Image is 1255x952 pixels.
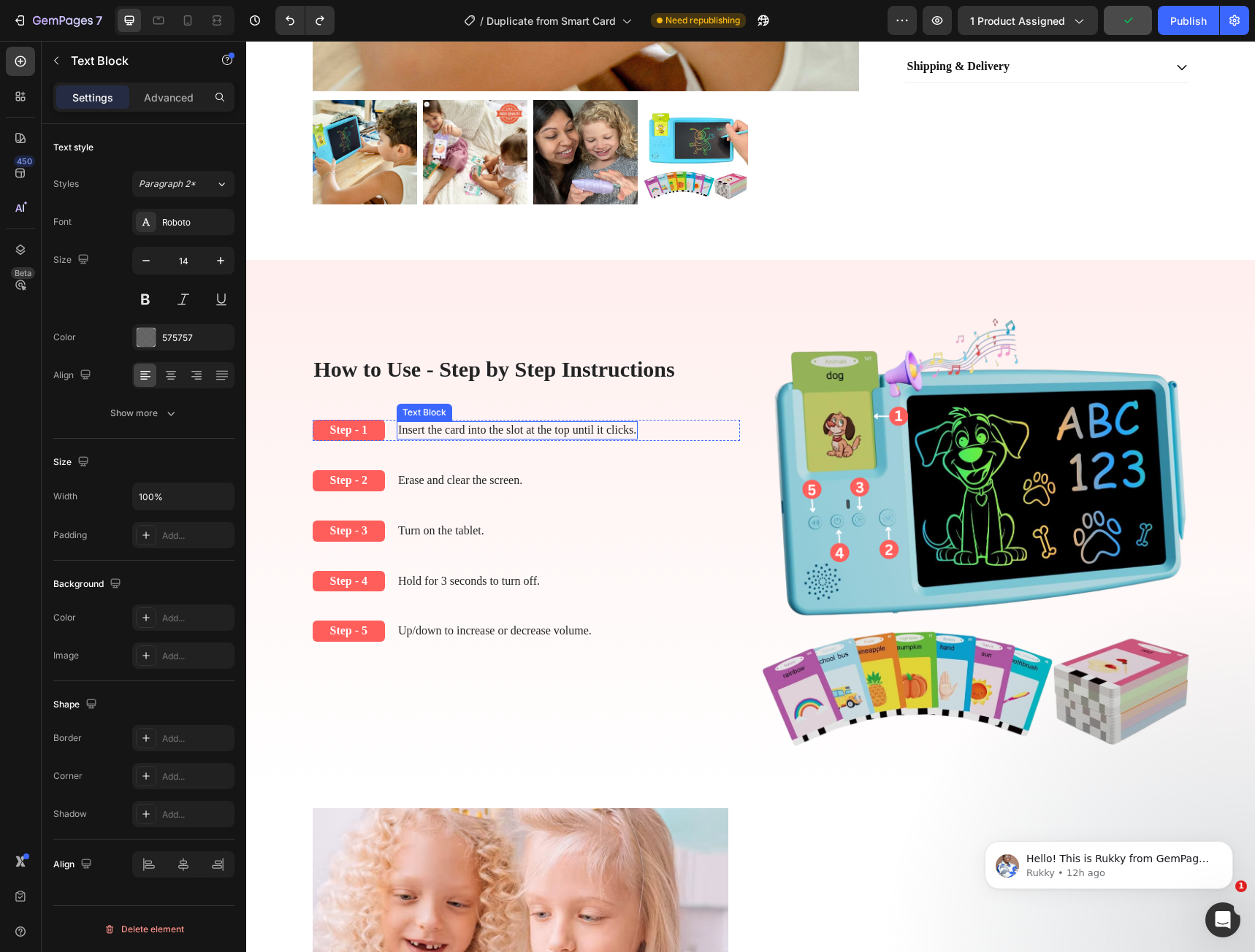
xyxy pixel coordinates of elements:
div: Font [53,215,72,229]
div: 575757 [162,331,231,345]
img: gempages_581266793344008787-00296a38-f09c-4ec5-8254-c743db735fe3.png [516,277,943,705]
div: Align [53,366,94,385]
button: 1 product assigned [958,6,1098,35]
button: Show more [53,400,234,426]
p: Text Block [71,52,195,69]
div: Color [53,331,76,344]
div: Add... [162,770,231,783]
div: Show more [110,406,178,421]
button: 7 [6,6,109,35]
div: Add... [162,612,231,625]
button: Publish [1158,6,1219,35]
p: Settings [72,90,113,105]
div: Border [53,732,82,745]
p: 7 [96,12,102,29]
div: Shadow [53,807,87,821]
div: Publish [1170,13,1207,28]
span: / [480,13,484,28]
span: Paragraph 2* [139,177,196,191]
iframe: Design area [246,41,1255,952]
div: Padding [53,529,87,542]
div: Add... [162,732,231,745]
div: Add... [162,529,231,542]
iframe: Intercom live chat [1205,902,1240,937]
div: Image [53,649,79,662]
span: Duplicate from Smart Card [487,13,616,28]
div: Size [53,453,92,472]
div: Color [53,611,76,624]
div: Beta [11,267,35,279]
span: 1 [1235,880,1247,892]
input: Auto [133,483,234,510]
div: Text style [53,141,94,154]
div: Styles [53,177,79,191]
div: Add... [162,808,231,821]
div: Corner [53,769,83,783]
div: Undo/Redo [275,6,335,35]
iframe: Intercom notifications message [963,810,1255,913]
div: Align [53,855,95,875]
span: 1 product assigned [970,13,1065,28]
div: Shape [53,695,100,715]
span: Need republishing [665,14,740,27]
div: Width [53,490,77,503]
div: Delete element [104,921,184,938]
div: Roboto [162,216,231,229]
button: Paragraph 2* [132,171,234,197]
div: 450 [14,156,35,167]
p: Advanced [144,90,194,105]
button: Delete element [53,918,234,941]
div: Add... [162,650,231,663]
div: Size [53,250,92,270]
div: Background [53,575,124,594]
